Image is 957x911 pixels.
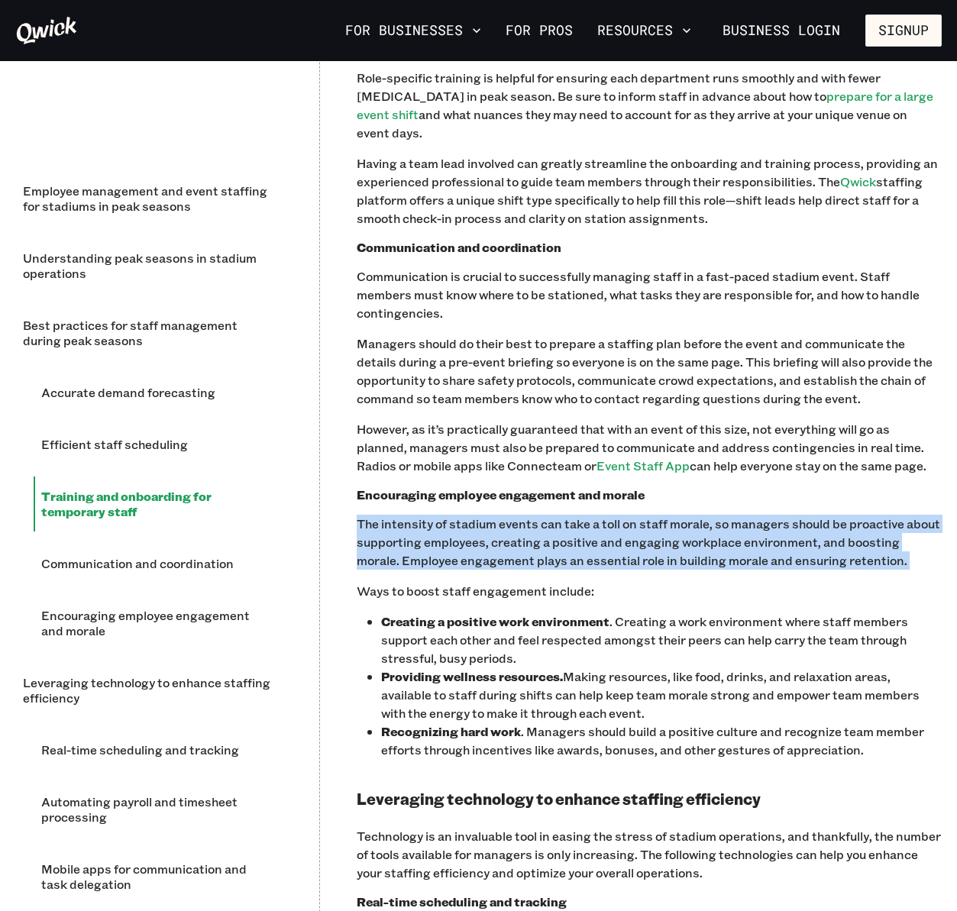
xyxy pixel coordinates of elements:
li: Leveraging technology to enhance staffing efficiency [15,663,283,718]
li: Automating payroll and timesheet processing [34,782,283,837]
b: Encouraging employee engagement and morale [357,486,645,502]
b: Creating a positive work environment [381,613,609,629]
li: Real-time scheduling and tracking [34,730,283,770]
li: ‍ [15,119,283,159]
p: Role-specific training is helpful for ensuring each department runs smoothly and with fewer [MEDI... [357,69,942,142]
li: Mobile apps for communication and task delegation [34,849,283,904]
b: Communication and coordination [357,239,561,255]
a: For Pros [500,18,579,44]
p: . Managers should build a positive culture and recognize team member efforts through incentives l... [381,722,942,759]
p: Ways to boost staff engagement include: [357,582,942,600]
p: Technology is an invaluable tool in easing the stress of stadium operations, and thankfully, the ... [357,827,942,882]
li: Employee management and event staffing for stadiums in peak seasons [15,171,283,226]
b: Providing wellness resources. [381,668,563,684]
button: Signup [865,15,942,47]
b: Leveraging technology to enhance staffing efficiency [357,789,761,809]
li: Best practices for staff management during peak seasons [15,305,283,360]
li: Understanding peak seasons in stadium operations [15,238,283,293]
a: Event Staff App [597,457,690,473]
button: For Businesses [339,18,487,44]
p: The intensity of stadium events can take a toll on staff morale, so managers should be proactive ... [357,515,942,570]
p: Managers should do their best to prepare a staffing plan before the event and communicate the det... [357,334,942,408]
b: Recognizing hard work [381,723,521,739]
li: Encouraging employee engagement and morale [34,596,283,651]
p: Communication is crucial to successfully managing staff in a fast-paced stadium event. Staff memb... [357,267,942,322]
li: Efficient staff scheduling [34,425,283,464]
p: Making resources, like food, drinks, and relaxation areas, available to staff during shifts can h... [381,667,942,722]
p: . Creating a work environment where staff members support each other and feel respected amongst t... [381,612,942,667]
p: However, as it’s practically guaranteed that with an event of this size, not everything will go a... [357,420,942,475]
button: Resources [591,18,697,44]
p: Having a team lead involved can greatly streamline the onboarding and training process, providing... [357,154,942,228]
b: Real-time scheduling and tracking [357,893,567,909]
li: Accurate demand forecasting [34,373,283,412]
li: Communication and coordination [34,544,283,583]
a: Qwick [840,173,876,189]
li: Training and onboarding for temporary staff [34,476,283,531]
a: Business Login [710,15,853,47]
